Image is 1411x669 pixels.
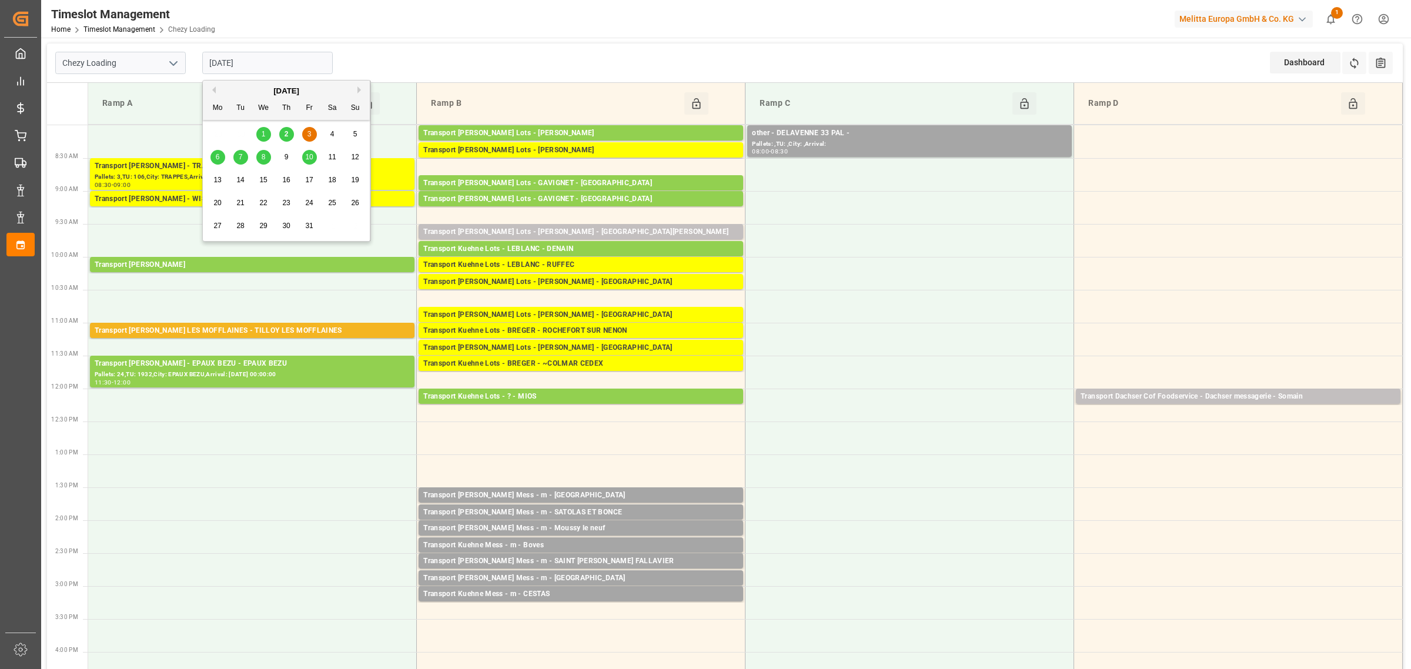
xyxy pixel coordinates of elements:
[423,337,738,347] div: Pallets: 6,TU: 365,City: ROCHEFORT SUR NENON,Arrival: [DATE] 00:00:00
[1081,403,1396,413] div: Pallets: 2,TU: 66,City: [GEOGRAPHIC_DATA],Arrival: [DATE] 00:00:00
[55,153,78,159] span: 8:30 AM
[210,196,225,210] div: Choose Monday, October 20th, 2025
[95,193,410,205] div: Transport [PERSON_NAME] - WISSOUS - WISSOUS
[423,551,738,561] div: Pallets: ,TU: 26,City: [GEOGRAPHIC_DATA],Arrival: [DATE] 00:00:00
[55,548,78,554] span: 2:30 PM
[262,130,266,138] span: 1
[305,199,313,207] span: 24
[423,403,738,413] div: Pallets: 16,TU: 28,City: MIOS,Arrival: [DATE] 00:00:00
[423,584,738,594] div: Pallets: 1,TU: ,City: [GEOGRAPHIC_DATA],Arrival: [DATE] 00:00:00
[213,222,221,230] span: 27
[423,490,738,501] div: Transport [PERSON_NAME] Mess - m - [GEOGRAPHIC_DATA]
[236,199,244,207] span: 21
[325,150,340,165] div: Choose Saturday, October 11th, 2025
[259,199,267,207] span: 22
[285,130,289,138] span: 2
[752,149,769,154] div: 08:00
[202,52,333,74] input: DD-MM-YYYY
[423,271,738,281] div: Pallets: ,TU: 381,City: RUFFEC,Arrival: [DATE] 00:00:00
[164,54,182,72] button: open menu
[423,325,738,337] div: Transport Kuehne Lots - BREGER - ROCHEFORT SUR NENON
[423,128,738,139] div: Transport [PERSON_NAME] Lots - [PERSON_NAME]
[95,325,410,337] div: Transport [PERSON_NAME] LES MOFFLAINES - TILLOY LES MOFFLAINES
[55,186,78,192] span: 9:00 AM
[348,196,363,210] div: Choose Sunday, October 26th, 2025
[95,380,112,385] div: 11:30
[1081,391,1396,403] div: Transport Dachser Cof Foodservice - Dachser messagerie - Somain
[51,350,78,357] span: 11:30 AM
[112,380,113,385] div: -
[95,205,410,215] div: Pallets: 3,TU: 154,City: WISSOUS,Arrival: [DATE] 00:00:00
[423,309,738,321] div: Transport [PERSON_NAME] Lots - [PERSON_NAME] - [GEOGRAPHIC_DATA]
[348,150,363,165] div: Choose Sunday, October 12th, 2025
[330,130,335,138] span: 4
[95,370,410,380] div: Pallets: 24,TU: 1932,City: EPAUX BEZU,Arrival: [DATE] 00:00:00
[51,383,78,390] span: 12:00 PM
[1344,6,1370,32] button: Help Center
[98,92,356,115] div: Ramp A
[771,149,788,154] div: 08:30
[55,52,186,74] input: Type to search/select
[357,86,365,93] button: Next Month
[1084,92,1341,115] div: Ramp D
[51,416,78,423] span: 12:30 PM
[259,176,267,184] span: 15
[279,173,294,188] div: Choose Thursday, October 16th, 2025
[95,337,410,347] div: Pallets: 4,TU: ,City: TILLOY LES MOFFLAINES,Arrival: [DATE] 00:00:00
[423,507,738,519] div: Transport [PERSON_NAME] Mess - m - SATOLAS ET BONCE
[423,145,738,156] div: Transport [PERSON_NAME] Lots - [PERSON_NAME]
[423,588,738,600] div: Transport Kuehne Mess - m - CESTAS
[1331,7,1343,19] span: 1
[256,150,271,165] div: Choose Wednesday, October 8th, 2025
[752,128,1067,139] div: other - DELAVENNE 33 PAL -
[51,285,78,291] span: 10:30 AM
[302,196,317,210] div: Choose Friday, October 24th, 2025
[95,358,410,370] div: Transport [PERSON_NAME] - EPAUX BEZU - EPAUX BEZU
[95,172,410,182] div: Pallets: 3,TU: 106,City: TRAPPES,Arrival: [DATE] 00:00:00
[423,519,738,528] div: Pallets: ,TU: 10,City: SATOLAS ET BONCE,Arrival: [DATE] 00:00:00
[353,130,357,138] span: 5
[423,523,738,534] div: Transport [PERSON_NAME] Mess - m - Moussy le neuf
[769,149,771,154] div: -
[83,25,155,34] a: Timeslot Management
[285,153,289,161] span: 9
[348,127,363,142] div: Choose Sunday, October 5th, 2025
[55,647,78,653] span: 4:00 PM
[256,127,271,142] div: Choose Wednesday, October 1st, 2025
[423,178,738,189] div: Transport [PERSON_NAME] Lots - GAVIGNET - [GEOGRAPHIC_DATA]
[55,515,78,521] span: 2:00 PM
[423,255,738,265] div: Pallets: ,TU: 542,City: [GEOGRAPHIC_DATA],Arrival: [DATE] 00:00:00
[55,581,78,587] span: 3:00 PM
[233,219,248,233] div: Choose Tuesday, October 28th, 2025
[423,567,738,577] div: Pallets: 1,TU: 16,City: [GEOGRAPHIC_DATA][PERSON_NAME],Arrival: [DATE] 00:00:00
[423,205,738,215] div: Pallets: 7,TU: 456,City: [GEOGRAPHIC_DATA],Arrival: [DATE] 00:00:00
[95,182,112,188] div: 08:30
[279,219,294,233] div: Choose Thursday, October 30th, 2025
[95,160,410,172] div: Transport [PERSON_NAME] - TRAPPES - TRAPPES
[752,139,1067,149] div: Pallets: ,TU: ,City: ,Arrival:
[423,259,738,271] div: Transport Kuehne Lots - LEBLANC - RUFFEC
[216,153,220,161] span: 6
[302,127,317,142] div: Choose Friday, October 3rd, 2025
[256,219,271,233] div: Choose Wednesday, October 29th, 2025
[351,153,359,161] span: 12
[206,123,367,238] div: month 2025-10
[51,25,71,34] a: Home
[423,573,738,584] div: Transport [PERSON_NAME] Mess - m - [GEOGRAPHIC_DATA]
[210,219,225,233] div: Choose Monday, October 27th, 2025
[423,288,738,298] div: Pallets: ,TU: 396,City: [GEOGRAPHIC_DATA],Arrival: [DATE] 00:00:00
[305,176,313,184] span: 17
[348,173,363,188] div: Choose Sunday, October 19th, 2025
[55,219,78,225] span: 9:30 AM
[55,482,78,489] span: 1:30 PM
[423,534,738,544] div: Pallets: ,TU: 40,City: [GEOGRAPHIC_DATA],Arrival: [DATE] 00:00:00
[95,259,410,271] div: Transport [PERSON_NAME]
[279,150,294,165] div: Choose Thursday, October 9th, 2025
[423,243,738,255] div: Transport Kuehne Lots - LEBLANC - DENAIN
[305,222,313,230] span: 31
[209,86,216,93] button: Previous Month
[328,199,336,207] span: 25
[423,556,738,567] div: Transport [PERSON_NAME] Mess - m - SAINT [PERSON_NAME] FALLAVIER
[325,127,340,142] div: Choose Saturday, October 4th, 2025
[423,156,738,166] div: Pallets: 14,TU: 416,City: CARQUEFOU,Arrival: [DATE] 00:00:00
